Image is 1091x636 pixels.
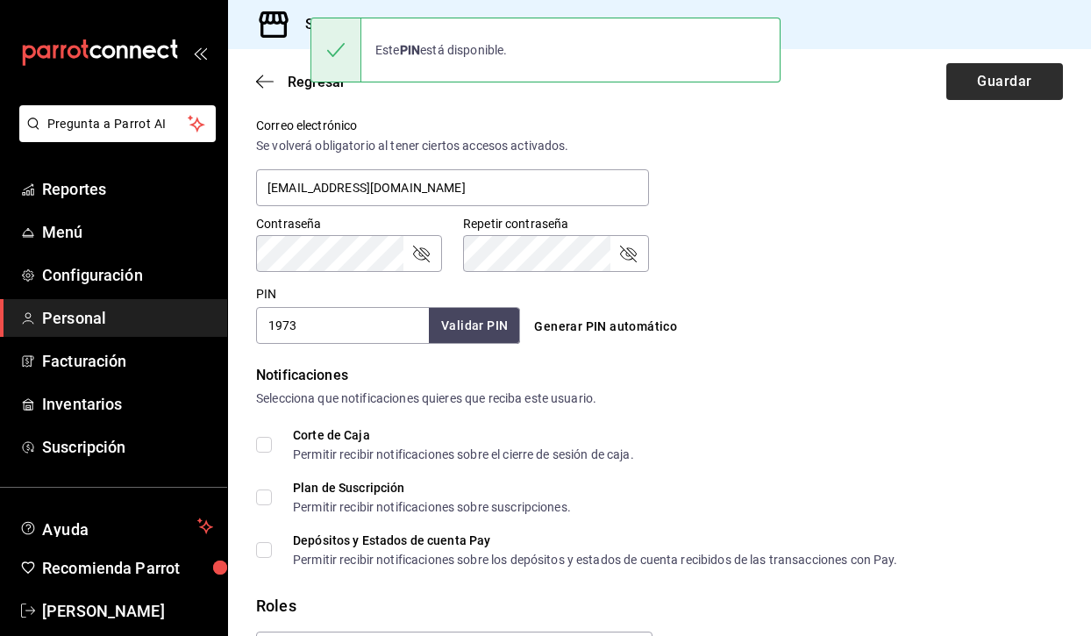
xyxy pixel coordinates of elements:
div: Permitir recibir notificaciones sobre suscripciones. [293,501,571,513]
button: Generar PIN automático [527,311,684,343]
span: Recomienda Parrot [42,556,213,580]
h3: Sucursal: Los Angeles Cafe (CDMX) [291,14,535,35]
div: Selecciona que notificaciones quieres que reciba este usuario. [256,389,1063,408]
span: Inventarios [42,392,213,416]
span: Personal [42,306,213,330]
span: Menú [42,220,213,244]
button: Pregunta a Parrot AI [19,105,216,142]
span: Suscripción [42,435,213,459]
span: Ayuda [42,516,190,537]
div: Se volverá obligatorio al tener ciertos accesos activados. [256,137,649,155]
div: Plan de Suscripción [293,482,571,494]
button: passwordField [410,243,431,264]
strong: PIN [400,43,420,57]
span: Facturación [42,349,213,373]
div: Roles [256,594,1063,618]
label: Correo electrónico [256,119,649,132]
button: open_drawer_menu [193,46,207,60]
span: Configuración [42,263,213,287]
span: Regresar [288,74,346,90]
button: Guardar [946,63,1063,100]
label: PIN [256,288,276,300]
a: Pregunta a Parrot AI [12,127,216,146]
input: 3 a 6 dígitos [256,307,429,344]
button: Regresar [256,74,346,90]
div: Permitir recibir notificaciones sobre el cierre de sesión de caja. [293,448,634,461]
label: Repetir contraseña [463,218,649,230]
button: Validar PIN [429,308,520,344]
div: Este está disponible. [361,31,521,69]
div: Notificaciones [256,365,1063,386]
span: Reportes [42,177,213,201]
div: Corte de Caja [293,429,634,441]
button: passwordField [617,243,638,264]
div: Permitir recibir notificaciones sobre los depósitos y estados de cuenta recibidos de las transacc... [293,554,898,566]
span: Pregunta a Parrot AI [47,115,189,133]
div: Depósitos y Estados de cuenta Pay [293,534,898,547]
label: Contraseña [256,218,442,230]
span: [PERSON_NAME] [42,599,213,623]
